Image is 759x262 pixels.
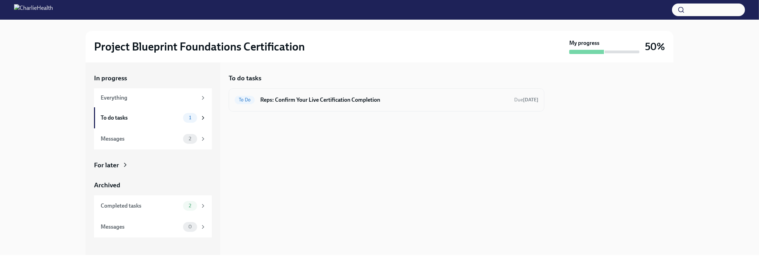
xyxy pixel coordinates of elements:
a: To DoReps: Confirm Your Live Certification CompletionDue[DATE] [235,94,538,106]
h6: Reps: Confirm Your Live Certification Completion [260,96,509,104]
span: Due [514,97,538,103]
a: Archived [94,181,212,190]
strong: My progress [569,39,599,47]
a: Completed tasks2 [94,195,212,216]
h2: Project Blueprint Foundations Certification [94,40,305,54]
span: To Do [235,97,255,102]
div: Messages [101,135,180,143]
span: 0 [184,224,196,229]
a: Messages0 [94,216,212,237]
strong: [DATE] [523,97,538,103]
a: To do tasks1 [94,107,212,128]
span: 1 [185,115,195,120]
a: For later [94,161,212,170]
div: Completed tasks [101,202,180,210]
div: Everything [101,94,197,102]
div: To do tasks [101,114,180,122]
span: October 2nd, 2025 09:00 [514,96,538,103]
img: CharlieHealth [14,4,53,15]
a: In progress [94,74,212,83]
a: Everything [94,88,212,107]
span: 2 [184,203,195,208]
div: Messages [101,223,180,231]
a: Messages2 [94,128,212,149]
h3: 50% [645,40,665,53]
h5: To do tasks [229,74,261,83]
span: 2 [184,136,195,141]
div: For later [94,161,119,170]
